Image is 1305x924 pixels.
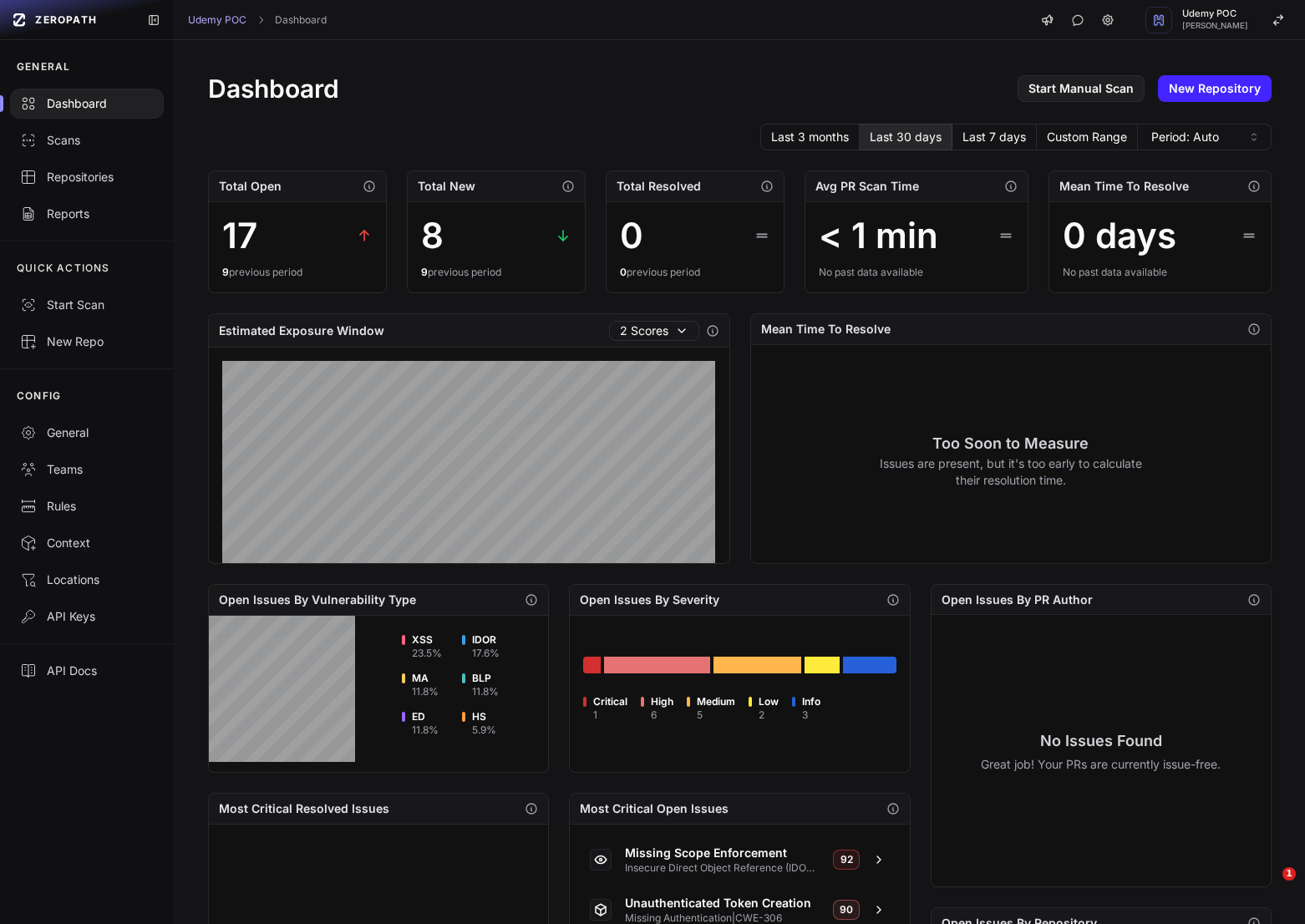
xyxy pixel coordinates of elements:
span: Period: Auto [1151,129,1219,145]
span: 0 [620,266,627,278]
div: 23.5 % [412,647,442,660]
h3: Too Soon to Measure [879,432,1142,455]
div: 3 [802,708,820,722]
span: MA [412,672,439,685]
p: Great job! Your PRs are currently issue-free. [981,756,1221,773]
div: Locations [20,571,154,588]
p: CONFIG [17,389,61,403]
span: IDOR [472,633,500,647]
span: XSS [412,633,442,647]
a: Udemy POC [188,13,246,27]
span: 1 [1282,867,1296,881]
button: Last 7 days [952,124,1037,150]
div: Go to issues list [604,657,709,673]
h2: Total New [418,178,475,195]
h3: No Issues Found [981,729,1221,753]
div: API Keys [20,608,154,625]
h1: Dashboard [208,74,339,104]
div: Reports [20,206,154,222]
span: High [651,695,673,708]
span: Info [802,695,820,708]
button: Last 3 months [760,124,860,150]
div: 5.9 % [472,723,496,737]
div: Go to issues list [843,657,896,673]
div: previous period [421,266,571,279]
div: 2 [759,708,779,722]
h2: Total Resolved [617,178,701,195]
button: 2 Scores [609,321,699,341]
span: BLP [472,672,499,685]
span: Low [759,695,779,708]
div: 11.8 % [412,685,439,698]
span: Unauthenticated Token Creation [625,895,820,911]
div: 17.6 % [472,647,500,660]
h2: Open Issues By Vulnerability Type [219,591,416,608]
span: ED [412,710,439,723]
div: 1 [593,708,627,722]
div: previous period [620,266,770,279]
div: 11.8 % [412,723,439,737]
span: 90 [833,900,860,920]
span: Udemy POC [1182,9,1248,18]
div: No past data available [1063,266,1258,279]
h2: Most Critical Resolved Issues [219,800,389,817]
h2: Total Open [219,178,282,195]
span: 9 [222,266,229,278]
div: No past data available [819,266,1014,279]
button: Custom Range [1037,124,1138,150]
div: Scans [20,132,154,149]
div: Go to issues list [583,657,601,673]
div: API Docs [20,663,154,679]
h2: Avg PR Scan Time [815,178,919,195]
a: Start Manual Scan [1018,75,1145,102]
div: Go to issues list [805,657,840,673]
span: Missing Scope Enforcement [625,845,820,861]
span: Critical [593,695,627,708]
h2: Mean Time To Resolve [1059,178,1189,195]
div: Repositories [20,169,154,185]
a: New Repository [1158,75,1272,102]
div: 6 [651,708,673,722]
span: Insecure Direct Object Reference (IDOR) | CWE-284 [625,861,820,875]
h2: Open Issues By PR Author [942,591,1093,608]
button: Last 30 days [860,124,952,150]
h2: Open Issues By Severity [580,591,719,608]
div: 0 [620,216,643,256]
nav: breadcrumb [188,13,327,27]
a: ZEROPATH [7,7,134,33]
h2: Estimated Exposure Window [219,322,384,339]
div: 0 days [1063,216,1176,256]
div: Dashboard [20,95,154,112]
div: 11.8 % [472,685,499,698]
div: Teams [20,461,154,478]
span: [PERSON_NAME] [1182,22,1248,30]
div: Context [20,535,154,551]
div: General [20,424,154,441]
p: QUICK ACTIONS [17,261,110,275]
h2: Most Critical Open Issues [580,800,729,817]
svg: caret sort, [1247,130,1261,144]
div: previous period [222,266,373,279]
div: 8 [421,216,444,256]
span: HS [472,710,496,723]
iframe: Intercom live chat [1248,867,1288,907]
div: 17 [222,216,257,256]
a: Missing Scope Enforcement Insecure Direct Object Reference (IDOR)|CWE-284 92 [580,838,899,881]
div: 5 [697,708,735,722]
span: ZEROPATH [35,13,97,27]
span: 92 [833,850,860,870]
h2: Mean Time To Resolve [761,321,891,338]
span: 9 [421,266,428,278]
span: Medium [697,695,735,708]
svg: chevron right, [255,14,267,26]
p: GENERAL [17,60,70,74]
div: Rules [20,498,154,515]
a: Dashboard [275,13,327,27]
div: < 1 min [819,216,938,256]
div: Start Scan [20,297,154,313]
p: Issues are present, but it's too early to calculate their resolution time. [879,455,1142,489]
div: New Repo [20,333,154,350]
div: Go to issues list [713,657,801,673]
